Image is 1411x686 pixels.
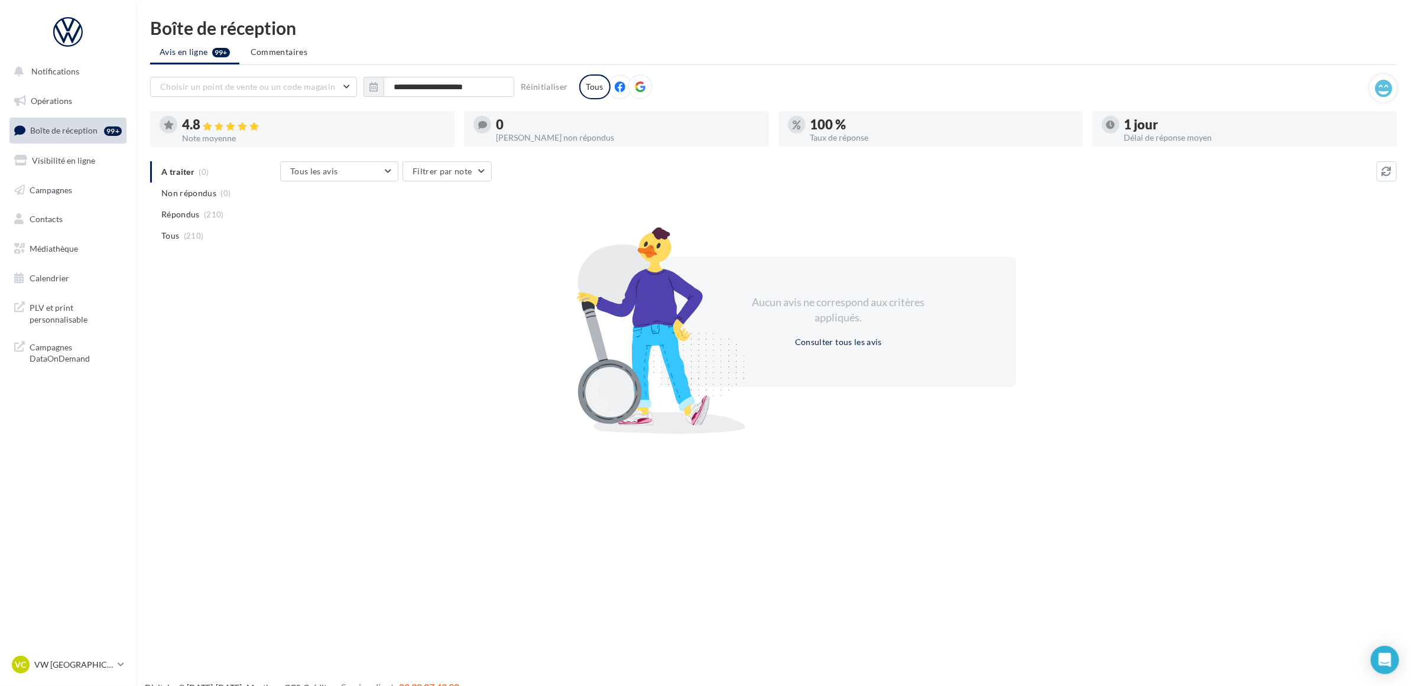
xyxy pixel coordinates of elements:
[496,118,759,131] div: 0
[184,231,204,240] span: (210)
[30,125,98,135] span: Boîte de réception
[516,80,573,94] button: Réinitialiser
[30,214,63,224] span: Contacts
[496,134,759,142] div: [PERSON_NAME] non répondus
[9,654,126,676] a: VC VW [GEOGRAPHIC_DATA]
[7,207,129,232] a: Contacts
[34,659,113,671] p: VW [GEOGRAPHIC_DATA]
[7,236,129,261] a: Médiathèque
[31,96,72,106] span: Opérations
[30,339,122,365] span: Campagnes DataOnDemand
[31,66,79,76] span: Notifications
[790,335,887,349] button: Consulter tous les avis
[104,126,122,136] div: 99+
[150,77,357,97] button: Choisir un point de vente ou un code magasin
[737,295,940,325] div: Aucun avis ne correspond aux critères appliqués.
[7,148,129,173] a: Visibilité en ligne
[15,659,27,671] span: VC
[161,230,179,242] span: Tous
[221,188,231,198] span: (0)
[251,46,307,58] span: Commentaires
[280,161,398,181] button: Tous les avis
[182,134,445,142] div: Note moyenne
[1124,134,1387,142] div: Délai de réponse moyen
[1371,646,1399,674] div: Open Intercom Messenger
[7,59,124,84] button: Notifications
[1124,118,1387,131] div: 1 jour
[182,118,445,132] div: 4.8
[7,334,129,369] a: Campagnes DataOnDemand
[30,243,78,253] span: Médiathèque
[160,82,335,92] span: Choisir un point de vente ou un code magasin
[290,166,338,176] span: Tous les avis
[30,273,69,283] span: Calendrier
[204,210,224,219] span: (210)
[161,209,200,220] span: Répondus
[810,134,1073,142] div: Taux de réponse
[579,74,611,99] div: Tous
[403,161,492,181] button: Filtrer par note
[32,155,95,165] span: Visibilité en ligne
[150,19,1397,37] div: Boîte de réception
[30,184,72,194] span: Campagnes
[7,118,129,143] a: Boîte de réception99+
[7,89,129,113] a: Opérations
[7,178,129,203] a: Campagnes
[30,300,122,325] span: PLV et print personnalisable
[7,295,129,330] a: PLV et print personnalisable
[7,266,129,291] a: Calendrier
[161,187,216,199] span: Non répondus
[810,118,1073,131] div: 100 %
